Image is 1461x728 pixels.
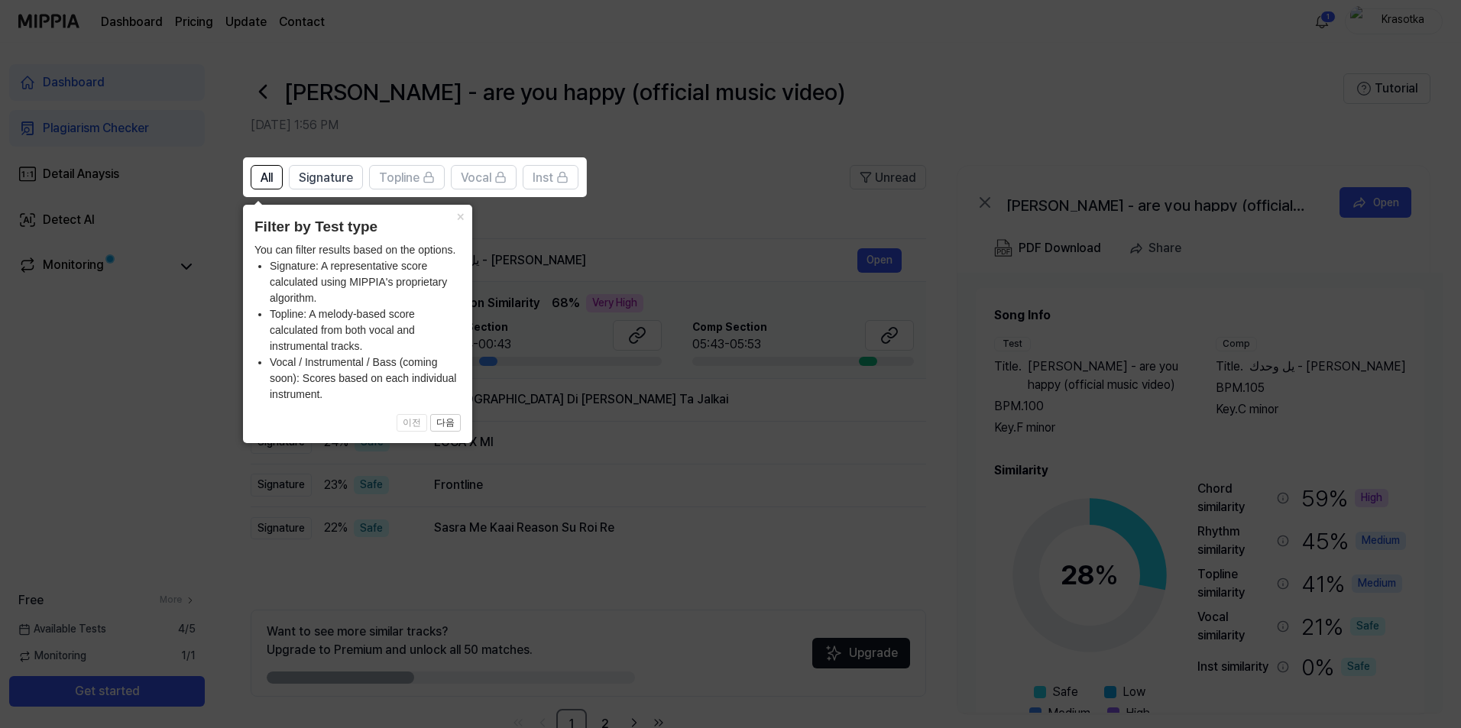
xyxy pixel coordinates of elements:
[270,306,461,354] li: Topline: A melody-based score calculated from both vocal and instrumental tracks.
[523,165,578,189] button: Inst
[254,216,461,238] header: Filter by Test type
[299,169,353,187] span: Signature
[270,258,461,306] li: Signature: A representative score calculated using MIPPIA's proprietary algorithm.
[430,414,461,432] button: 다음
[451,165,517,189] button: Vocal
[379,169,420,187] span: Topline
[251,165,283,189] button: All
[369,165,445,189] button: Topline
[254,242,461,403] div: You can filter results based on the options.
[270,354,461,403] li: Vocal / Instrumental / Bass (coming soon): Scores based on each individual instrument.
[461,169,491,187] span: Vocal
[533,169,553,187] span: Inst
[448,205,472,226] button: Close
[289,165,363,189] button: Signature
[261,169,273,187] span: All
